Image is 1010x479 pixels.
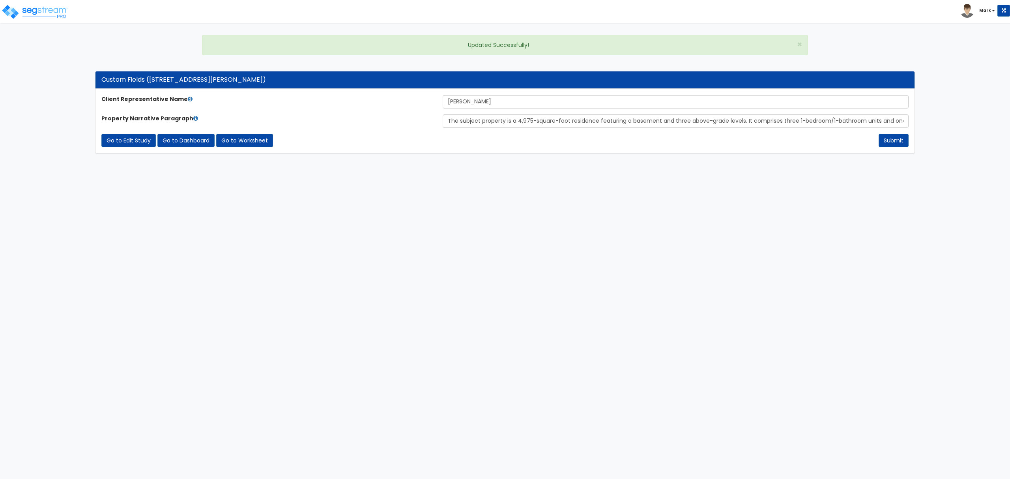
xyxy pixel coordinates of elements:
[1,4,68,20] img: logo_pro_r.png
[797,40,802,49] button: Close
[101,75,909,84] div: Custom Fields ([STREET_ADDRESS][PERSON_NAME])
[979,7,991,13] b: Mark
[157,134,215,147] a: Go to Dashboard
[95,114,437,122] label: Property Narrative Paragraph
[797,39,802,50] span: ×
[216,134,273,147] a: Go to Worksheet
[101,134,156,147] a: Go to Edit Study
[95,95,437,103] label: Client Representative Name
[468,41,529,49] span: Updated Successfully!
[879,134,909,147] button: Submit
[960,4,974,18] img: avatar.png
